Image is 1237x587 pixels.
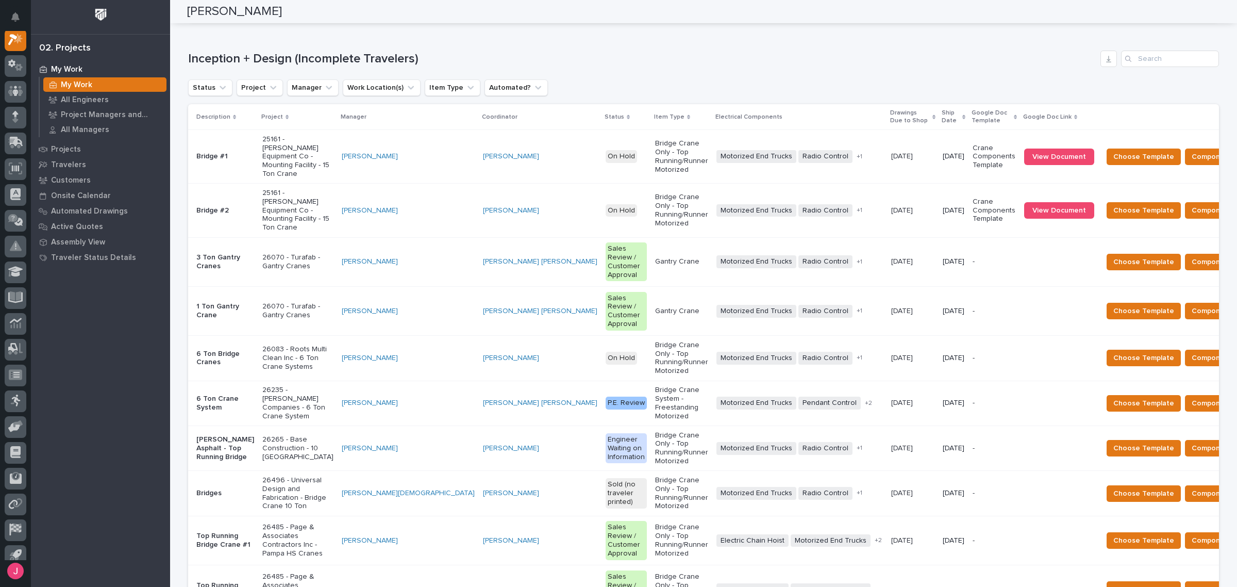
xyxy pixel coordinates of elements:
[973,399,1016,407] p: -
[188,79,232,96] button: Status
[196,152,254,161] p: Bridge #1
[483,307,597,316] a: [PERSON_NAME] [PERSON_NAME]
[716,305,796,318] span: Motorized End Trucks
[91,5,110,24] img: Workspace Logo
[51,176,91,185] p: Customers
[342,307,398,316] a: [PERSON_NAME]
[61,125,109,135] p: All Managers
[262,386,333,420] p: 26235 - [PERSON_NAME] Companies - 6 Ton Crane System
[891,442,915,453] p: [DATE]
[1113,487,1174,500] span: Choose Template
[1107,149,1181,165] button: Choose Template
[655,139,708,174] p: Bridge Crane Only - Top Running/Runner Motorized
[943,257,964,266] p: [DATE]
[942,107,960,126] p: Ship Date
[40,122,170,137] a: All Managers
[1023,111,1072,123] p: Google Doc Link
[716,204,796,217] span: Motorized End Trucks
[31,250,170,265] a: Traveler Status Details
[1113,397,1174,410] span: Choose Template
[1113,256,1174,268] span: Choose Template
[342,444,398,453] a: [PERSON_NAME]
[857,308,862,314] span: + 1
[973,307,1016,316] p: -
[1113,352,1174,364] span: Choose Template
[1107,254,1181,270] button: Choose Template
[973,536,1016,545] p: -
[262,476,333,511] p: 26496 - Universal Design and Fabrication - Bridge Crane 10 Ton
[31,141,170,157] a: Projects
[51,222,103,232] p: Active Quotes
[482,111,517,123] p: Coordinator
[196,435,254,461] p: [PERSON_NAME] Asphalt - Top Running Bridge
[196,111,230,123] p: Description
[31,157,170,172] a: Travelers
[51,65,82,74] p: My Work
[605,111,624,123] p: Status
[262,435,333,461] p: 26265 - Base Construction - 10 [GEOGRAPHIC_DATA]
[1113,534,1174,547] span: Choose Template
[857,207,862,214] span: + 1
[972,107,1011,126] p: Google Doc Template
[262,345,333,371] p: 26083 - Roots Multi Clean Inc - 6 Ton Crane Systems
[51,145,81,154] p: Projects
[875,537,882,544] span: + 2
[973,257,1016,266] p: -
[798,487,852,500] span: Radio Control
[655,193,708,227] p: Bridge Crane Only - Top Running/Runner Motorized
[1107,532,1181,549] button: Choose Template
[483,399,597,407] a: [PERSON_NAME] [PERSON_NAME]
[343,79,421,96] button: Work Location(s)
[716,397,796,410] span: Motorized End Trucks
[196,489,254,498] p: Bridges
[890,107,930,126] p: Drawings Due to Shop
[606,204,637,217] div: On Hold
[262,189,333,232] p: 25161 - [PERSON_NAME] Equipment Co - Mounting Facility - 15 Ton Crane
[40,77,170,92] a: My Work
[654,111,684,123] p: Item Type
[262,523,333,558] p: 26485 - Page & Associates Contractors Inc - Pampa HS Cranes
[196,302,254,320] p: 1 Ton Gantry Crane
[857,355,862,361] span: + 1
[716,352,796,365] span: Motorized End Trucks
[61,80,92,90] p: My Work
[483,152,539,161] a: [PERSON_NAME]
[483,536,539,545] a: [PERSON_NAME]
[798,204,852,217] span: Radio Control
[40,107,170,122] a: Project Managers and Engineers
[716,255,796,268] span: Motorized End Trucks
[262,302,333,320] p: 26070 - Turafab - Gantry Cranes
[798,150,852,163] span: Radio Control
[342,206,398,215] a: [PERSON_NAME]
[31,219,170,234] a: Active Quotes
[973,198,1016,223] p: Crane Components Template
[943,444,964,453] p: [DATE]
[31,61,170,77] a: My Work
[483,444,539,453] a: [PERSON_NAME]
[5,6,26,28] button: Notifications
[31,234,170,250] a: Assembly View
[51,207,128,216] p: Automated Drawings
[973,444,1016,453] p: -
[483,257,597,266] a: [PERSON_NAME] [PERSON_NAME]
[483,206,539,215] a: [PERSON_NAME]
[484,79,548,96] button: Automated?
[606,242,647,281] div: Sales Review / Customer Approval
[716,150,796,163] span: Motorized End Trucks
[857,259,862,265] span: + 1
[606,352,637,365] div: On Hold
[188,52,1096,67] h1: Inception + Design (Incomplete Travelers)
[61,95,109,105] p: All Engineers
[865,400,872,406] span: + 2
[655,386,708,420] p: Bridge Crane System - Freestanding Motorized
[606,433,647,463] div: Engineer Waiting on Information
[51,238,105,247] p: Assembly View
[1113,151,1174,163] span: Choose Template
[1107,395,1181,412] button: Choose Template
[943,307,964,316] p: [DATE]
[39,43,91,54] div: 02. Projects
[891,305,915,316] p: [DATE]
[425,79,480,96] button: Item Type
[1107,350,1181,366] button: Choose Template
[31,172,170,188] a: Customers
